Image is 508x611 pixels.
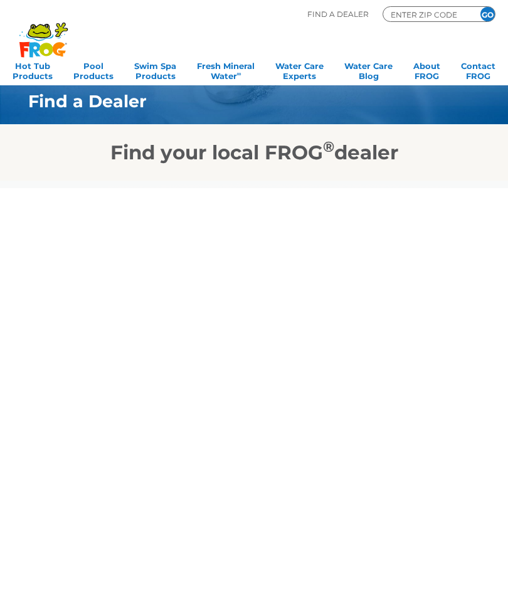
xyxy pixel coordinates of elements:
[237,70,241,77] sup: ∞
[413,57,440,82] a: AboutFROG
[13,57,53,82] a: Hot TubProducts
[307,6,369,22] p: Find A Dealer
[323,137,334,156] sup: ®
[13,6,75,58] img: Frog Products Logo
[73,57,114,82] a: PoolProducts
[197,57,255,82] a: Fresh MineralWater∞
[275,57,324,82] a: Water CareExperts
[9,141,499,164] h2: Find your local FROG dealer
[344,57,393,82] a: Water CareBlog
[28,92,450,111] h1: Find a Dealer
[134,57,176,82] a: Swim SpaProducts
[480,7,495,21] input: GO
[461,57,495,82] a: ContactFROG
